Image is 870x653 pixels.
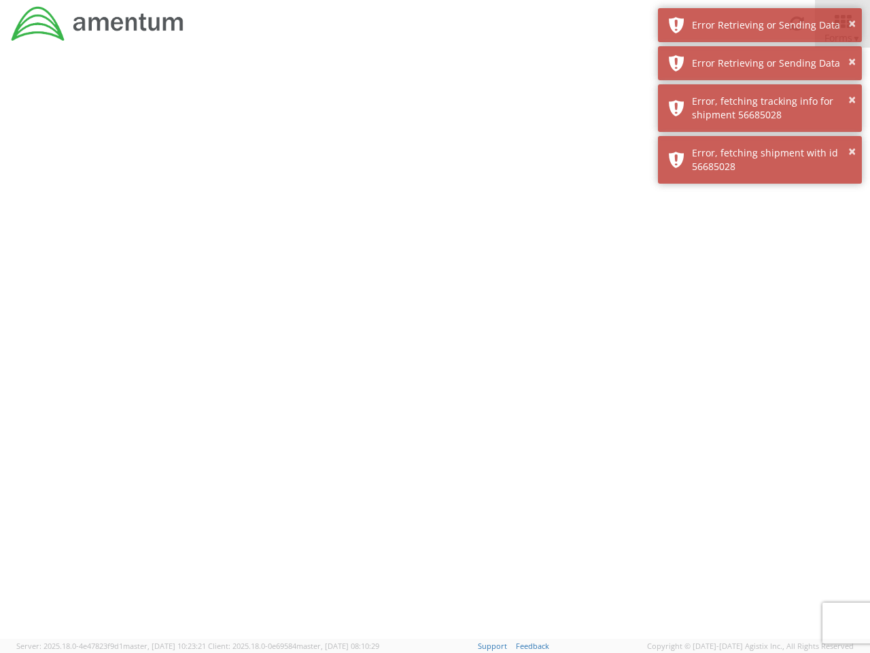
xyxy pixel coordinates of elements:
img: dyn-intl-logo-049831509241104b2a82.png [10,5,186,43]
a: Feedback [516,641,549,651]
button: × [848,14,856,34]
a: Support [478,641,507,651]
span: Client: 2025.18.0-0e69584 [208,641,379,651]
span: master, [DATE] 10:23:21 [123,641,206,651]
button: × [848,90,856,110]
button: × [848,52,856,72]
div: Error, fetching shipment with id 56685028 [692,146,852,173]
span: Server: 2025.18.0-4e47823f9d1 [16,641,206,651]
div: Error, fetching tracking info for shipment 56685028 [692,95,852,122]
button: × [848,142,856,162]
div: Error Retrieving or Sending Data [692,56,852,70]
div: Error Retrieving or Sending Data [692,18,852,32]
span: master, [DATE] 08:10:29 [296,641,379,651]
span: Copyright © [DATE]-[DATE] Agistix Inc., All Rights Reserved [647,641,854,652]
